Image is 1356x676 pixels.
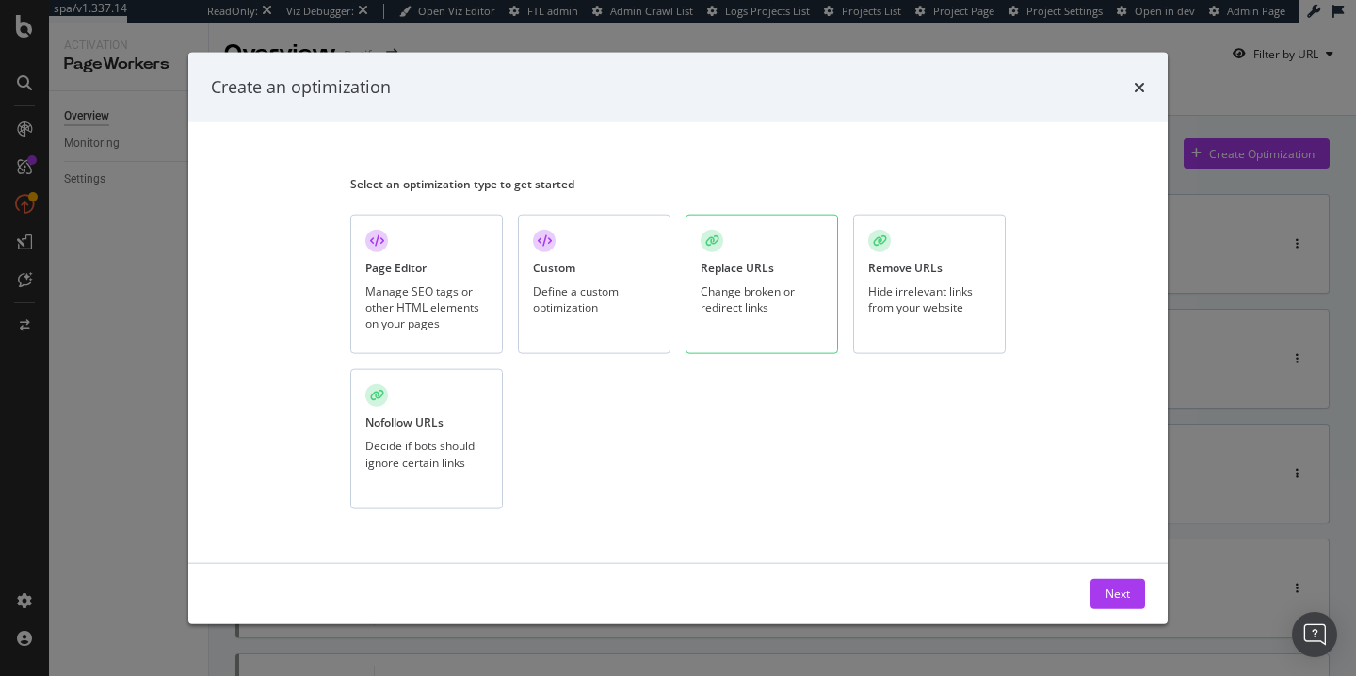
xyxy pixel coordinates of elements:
[211,75,391,100] div: Create an optimization
[365,438,488,470] div: Decide if bots should ignore certain links
[868,282,991,314] div: Hide irrelevant links from your website
[701,259,774,275] div: Replace URLs
[533,259,575,275] div: Custom
[1134,75,1145,100] div: times
[365,282,488,330] div: Manage SEO tags or other HTML elements on your pages
[365,259,427,275] div: Page Editor
[188,53,1168,624] div: modal
[1292,612,1337,657] div: Open Intercom Messenger
[533,282,655,314] div: Define a custom optimization
[365,414,444,430] div: Nofollow URLs
[1106,586,1130,602] div: Next
[1090,578,1145,608] button: Next
[350,175,1006,191] div: Select an optimization type to get started
[868,259,943,275] div: Remove URLs
[701,282,823,314] div: Change broken or redirect links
